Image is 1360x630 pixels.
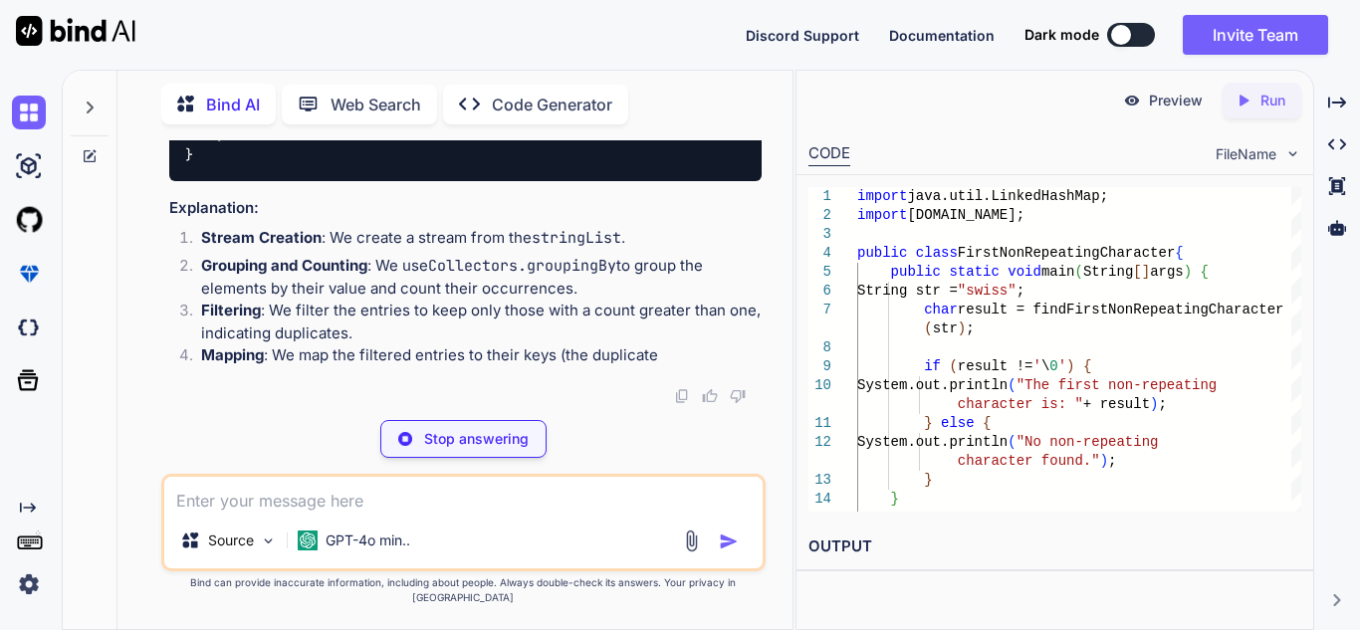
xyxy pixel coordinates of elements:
div: 10 [808,376,831,395]
span: result = findFirstNonRepeatingCharacter [958,302,1284,317]
div: 11 [808,414,831,433]
span: { [1200,264,1208,280]
p: Bind can provide inaccurate information, including about people. Always double-check its answers.... [161,575,766,605]
strong: Grouping and Counting [201,256,367,275]
span: Discord Support [746,27,859,44]
div: 7 [808,301,831,319]
div: 14 [808,490,831,509]
p: Stop answering [424,429,529,449]
span: "No non-repeating [1016,434,1158,450]
code: stringList [532,228,621,248]
span: Documentation [889,27,995,44]
span: ; [1108,453,1116,469]
span: java.util.LinkedHashMap; [907,188,1108,204]
div: 4 [808,244,831,263]
p: GPT-4o min.. [326,530,410,550]
div: 2 [808,206,831,225]
span: result != [958,358,1033,374]
span: Dark mode [1024,25,1099,45]
strong: Stream Creation [201,228,322,247]
span: "swiss" [958,283,1017,299]
span: \ [1041,358,1049,374]
span: char [924,302,958,317]
img: settings [12,567,46,601]
span: String [1083,264,1133,280]
span: { [983,415,991,431]
span: ' [1058,358,1066,374]
span: ) [1150,396,1158,412]
img: darkCloudIdeIcon [12,311,46,344]
img: githubLight [12,203,46,237]
li: : We use to group the elements by their value and count their occurrences. [185,255,762,300]
img: copy [674,388,690,404]
img: ai-studio [12,149,46,183]
span: else [941,415,975,431]
span: class [916,245,958,261]
span: public [890,264,940,280]
p: Source [208,530,254,550]
img: attachment [680,529,703,552]
span: void [1008,264,1041,280]
span: ( [949,358,957,374]
div: 6 [808,282,831,301]
span: import [857,207,907,223]
span: { [1083,358,1091,374]
button: Discord Support [746,25,859,46]
div: CODE [808,142,850,166]
span: } [924,472,932,488]
p: Run [1260,91,1285,110]
h2: OUTPUT [796,524,1314,570]
div: 12 [808,433,831,452]
div: 13 [808,471,831,490]
div: 1 [808,187,831,206]
span: [DOMAIN_NAME]; [907,207,1024,223]
li: : We map the filtered entries to their keys (the duplicate [185,344,762,372]
span: ) [958,320,966,336]
div: 9 [808,357,831,376]
span: 0 [1049,358,1057,374]
span: System.out.println [857,377,1008,393]
img: icon [719,531,739,551]
img: dislike [730,388,746,404]
p: Web Search [331,93,421,116]
p: Code Generator [492,93,612,116]
strong: Mapping [201,345,264,364]
button: Documentation [889,25,995,46]
span: args [1150,264,1184,280]
li: : We filter the entries to keep only those with a count greater than one, indicating duplicates. [185,300,762,344]
img: Bind AI [16,16,135,46]
span: static [949,264,999,280]
span: ) [1184,264,1192,280]
img: chevron down [1284,145,1301,162]
img: premium [12,257,46,291]
span: } [890,491,898,507]
code: Collectors.groupingBy [428,256,616,276]
span: ( [924,320,932,336]
span: import [857,188,907,204]
span: ( [1074,264,1082,280]
span: public [857,245,907,261]
span: String str = [857,283,958,299]
div: 15 [808,509,831,527]
span: ; [1158,396,1166,412]
span: character found." [958,453,1100,469]
span: [ [1133,264,1141,280]
span: ( [1008,434,1016,450]
p: Preview [1149,91,1203,110]
span: ; [1016,283,1023,299]
span: ) [1100,453,1108,469]
span: "The first non-repeating [1016,377,1217,393]
img: GPT-4o mini [298,530,318,550]
img: like [702,388,718,404]
span: + result [1083,396,1150,412]
span: System.out.println [857,434,1008,450]
span: FirstNonRepeatingCharacter [958,245,1175,261]
span: main [1041,264,1075,280]
img: chat [12,96,46,129]
p: Bind AI [206,93,260,116]
span: ' [1032,358,1040,374]
span: character is: " [958,396,1083,412]
span: ] [1142,264,1150,280]
span: if [924,358,941,374]
span: str [932,320,957,336]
